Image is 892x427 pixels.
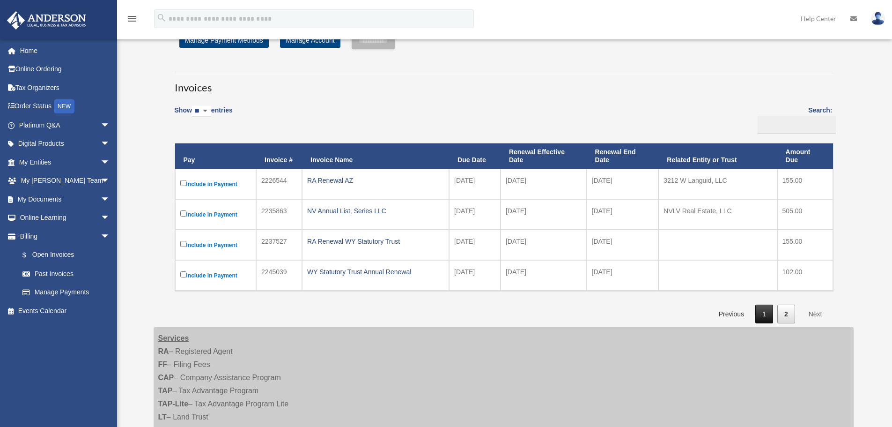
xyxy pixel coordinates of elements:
[449,230,501,260] td: [DATE]
[7,116,124,135] a: Platinum Q&Aarrow_drop_down
[280,33,340,48] a: Manage Account
[256,143,302,169] th: Invoice #: activate to sort column ascending
[13,283,119,302] a: Manage Payments
[7,227,119,246] a: Billingarrow_drop_down
[156,13,167,23] i: search
[158,334,189,342] strong: Services
[501,230,587,260] td: [DATE]
[101,153,119,172] span: arrow_drop_down
[175,143,257,169] th: Pay: activate to sort column descending
[7,153,124,172] a: My Entitiesarrow_drop_down
[158,413,167,421] strong: LT
[755,305,773,324] a: 1
[307,174,444,187] div: RA Renewal AZ
[658,143,777,169] th: Related Entity or Trust: activate to sort column ascending
[101,135,119,154] span: arrow_drop_down
[658,199,777,230] td: NVLV Real Estate, LLC
[158,387,173,395] strong: TAP
[180,209,251,220] label: Include in Payment
[7,60,124,79] a: Online Ordering
[587,260,659,291] td: [DATE]
[158,347,169,355] strong: RA
[158,400,189,408] strong: TAP-Lite
[501,260,587,291] td: [DATE]
[777,169,833,199] td: 155.00
[7,209,124,227] a: Online Learningarrow_drop_down
[777,230,833,260] td: 155.00
[777,143,833,169] th: Amount Due: activate to sort column ascending
[587,230,659,260] td: [DATE]
[7,97,124,116] a: Order StatusNEW
[28,249,32,261] span: $
[802,305,829,324] a: Next
[192,106,211,117] select: Showentries
[758,116,836,134] input: Search:
[307,265,444,278] div: WY Statutory Trust Annual Renewal
[871,12,885,25] img: User Pic
[587,199,659,230] td: [DATE]
[307,204,444,217] div: NV Annual List, Series LLC
[158,374,174,382] strong: CAP
[754,105,833,134] label: Search:
[7,190,124,209] a: My Documentsarrow_drop_down
[13,246,115,265] a: $Open Invoices
[54,99,74,113] div: NEW
[449,169,501,199] td: [DATE]
[4,11,89,30] img: Anderson Advisors Platinum Portal
[101,172,119,191] span: arrow_drop_down
[101,116,119,135] span: arrow_drop_down
[256,260,302,291] td: 2245039
[180,241,186,247] input: Include in Payment
[501,169,587,199] td: [DATE]
[13,264,119,283] a: Past Invoices
[175,72,833,95] h3: Invoices
[179,33,269,48] a: Manage Payment Methods
[180,180,186,186] input: Include in Payment
[449,260,501,291] td: [DATE]
[501,199,587,230] td: [DATE]
[307,235,444,248] div: RA Renewal WY Statutory Trust
[449,143,501,169] th: Due Date: activate to sort column ascending
[180,210,186,217] input: Include in Payment
[101,190,119,209] span: arrow_drop_down
[7,78,124,97] a: Tax Organizers
[7,41,124,60] a: Home
[180,271,186,277] input: Include in Payment
[587,169,659,199] td: [DATE]
[126,16,138,24] a: menu
[501,143,587,169] th: Renewal Effective Date: activate to sort column ascending
[256,169,302,199] td: 2226544
[777,305,795,324] a: 2
[175,105,233,126] label: Show entries
[7,172,124,190] a: My [PERSON_NAME] Teamarrow_drop_down
[256,230,302,260] td: 2237527
[180,239,251,251] label: Include in Payment
[101,209,119,228] span: arrow_drop_down
[7,135,124,153] a: Digital Productsarrow_drop_down
[126,13,138,24] i: menu
[158,360,168,368] strong: FF
[587,143,659,169] th: Renewal End Date: activate to sort column ascending
[777,260,833,291] td: 102.00
[658,169,777,199] td: 3212 W Languid, LLC
[180,178,251,190] label: Include in Payment
[256,199,302,230] td: 2235863
[180,270,251,281] label: Include in Payment
[712,305,751,324] a: Previous
[777,199,833,230] td: 505.00
[449,199,501,230] td: [DATE]
[101,227,119,246] span: arrow_drop_down
[302,143,449,169] th: Invoice Name: activate to sort column ascending
[7,301,124,320] a: Events Calendar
